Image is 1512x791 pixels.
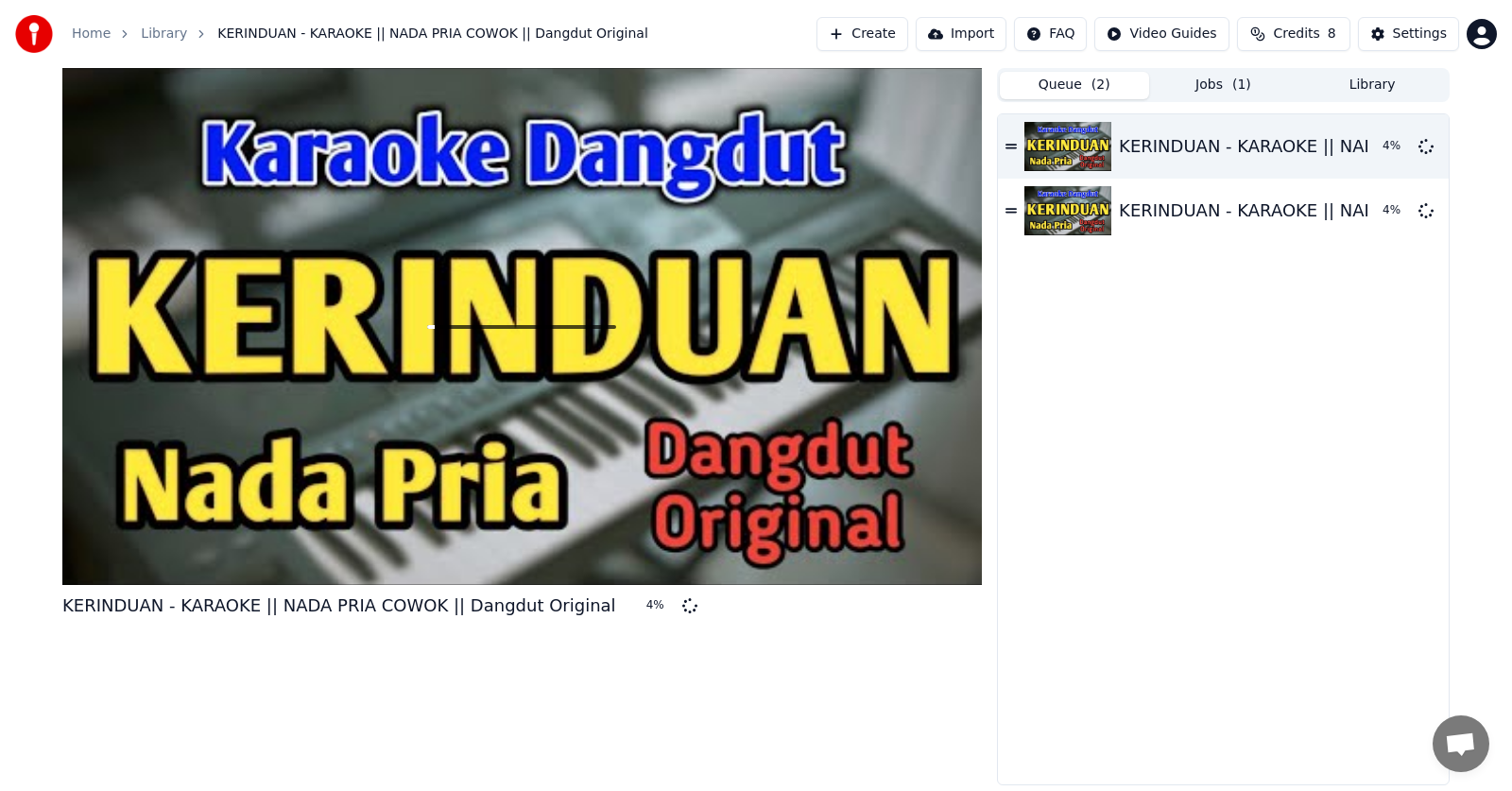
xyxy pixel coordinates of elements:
[1094,17,1228,51] button: Video Guides
[1358,17,1459,51] button: Settings
[1433,715,1489,772] div: Open chat
[72,25,111,43] a: Home
[72,25,648,43] nav: breadcrumb
[646,598,675,613] div: 4 %
[1232,76,1251,95] span: ( 1 )
[1297,72,1447,99] button: Library
[1383,203,1411,218] div: 4 %
[141,25,187,43] a: Library
[1091,76,1110,95] span: ( 2 )
[1328,25,1336,43] span: 8
[1273,25,1319,43] span: Credits
[816,17,908,51] button: Create
[1000,72,1149,99] button: Queue
[217,25,647,43] span: KERINDUAN - KARAOKE || NADA PRIA COWOK || Dangdut Original
[1383,139,1411,154] div: 4 %
[15,15,53,53] img: youka
[916,17,1006,51] button: Import
[1237,17,1350,51] button: Credits8
[1149,72,1298,99] button: Jobs
[1014,17,1087,51] button: FAQ
[62,593,616,619] div: KERINDUAN - KARAOKE || NADA PRIA COWOK || Dangdut Original
[1393,25,1447,43] div: Settings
